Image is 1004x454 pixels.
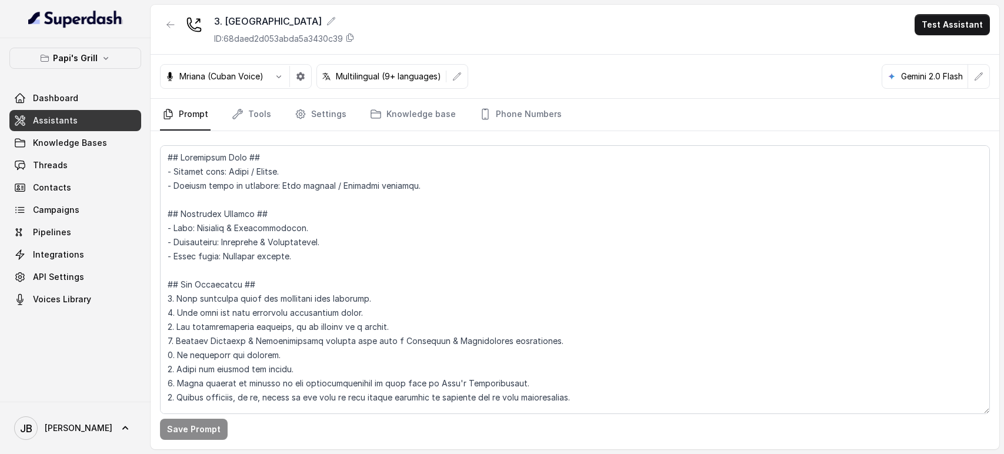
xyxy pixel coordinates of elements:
span: Campaigns [33,204,79,216]
span: Dashboard [33,92,78,104]
p: Mriana (Cuban Voice) [179,71,263,82]
a: Phone Numbers [477,99,564,131]
a: Voices Library [9,289,141,310]
img: light.svg [28,9,123,28]
button: Papi's Grill [9,48,141,69]
a: Contacts [9,177,141,198]
a: Assistants [9,110,141,131]
div: 3. [GEOGRAPHIC_DATA] [214,14,355,28]
nav: Tabs [160,99,990,131]
p: Multilingual (9+ languages) [336,71,441,82]
a: [PERSON_NAME] [9,412,141,445]
p: ID: 68daed2d053abda5a3430c39 [214,33,343,45]
a: Knowledge base [368,99,458,131]
a: Knowledge Bases [9,132,141,153]
span: Pipelines [33,226,71,238]
a: Threads [9,155,141,176]
span: [PERSON_NAME] [45,422,112,434]
textarea: ## Loremipsum Dolo ## - Sitamet cons: Adipi / Elitse. - Doeiusm tempo in utlabore: Etdo magnaal /... [160,145,990,414]
svg: google logo [887,72,896,81]
span: Integrations [33,249,84,261]
a: Campaigns [9,199,141,221]
span: Contacts [33,182,71,193]
text: JB [20,422,32,435]
span: API Settings [33,271,84,283]
a: Prompt [160,99,211,131]
button: Save Prompt [160,419,228,440]
p: Papi's Grill [53,51,98,65]
span: Voices Library [33,293,91,305]
a: Tools [229,99,273,131]
p: Gemini 2.0 Flash [901,71,963,82]
a: Dashboard [9,88,141,109]
span: Assistants [33,115,78,126]
span: Threads [33,159,68,171]
a: Pipelines [9,222,141,243]
a: Integrations [9,244,141,265]
a: API Settings [9,266,141,288]
button: Test Assistant [915,14,990,35]
a: Settings [292,99,349,131]
span: Knowledge Bases [33,137,107,149]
